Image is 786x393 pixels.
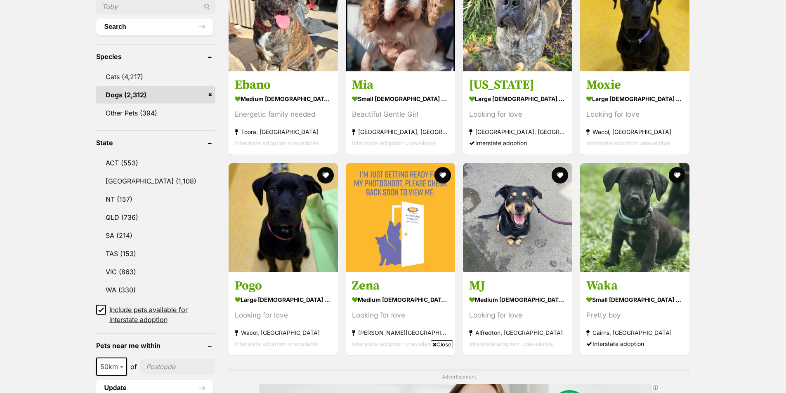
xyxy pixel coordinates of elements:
[96,305,215,325] a: Include pets available for interstate adoption
[235,278,332,294] h3: Pogo
[434,167,451,184] button: favourite
[352,78,449,93] h3: Mia
[96,263,215,280] a: VIC (863)
[669,167,685,184] button: favourite
[352,310,449,321] div: Looking for love
[130,362,137,372] span: of
[235,340,319,347] span: Interstate adoption unavailable
[352,327,449,338] strong: [PERSON_NAME][GEOGRAPHIC_DATA], [GEOGRAPHIC_DATA]
[96,358,127,376] span: 50km
[469,78,566,93] h3: [US_STATE]
[580,272,689,355] a: Waka small [DEMOGRAPHIC_DATA] Dog Pretty boy Cairns, [GEOGRAPHIC_DATA] Interstate adoption
[96,342,215,349] header: Pets near me within
[346,272,455,355] a: Zena medium [DEMOGRAPHIC_DATA] Dog Looking for love [PERSON_NAME][GEOGRAPHIC_DATA], [GEOGRAPHIC_D...
[235,294,332,306] strong: large [DEMOGRAPHIC_DATA] Dog
[469,327,566,338] strong: Alfredton, [GEOGRAPHIC_DATA]
[586,78,683,93] h3: Moxie
[586,278,683,294] h3: Waka
[346,163,455,272] img: Zena - Staffordshire Bull Terrier Dog
[463,163,572,272] img: MJ - Australian Kelpie Dog
[586,294,683,306] strong: small [DEMOGRAPHIC_DATA] Dog
[235,327,332,338] strong: Wacol, [GEOGRAPHIC_DATA]
[586,93,683,105] strong: large [DEMOGRAPHIC_DATA] Dog
[96,154,215,172] a: ACT (553)
[352,278,449,294] h3: Zena
[469,93,566,105] strong: large [DEMOGRAPHIC_DATA] Dog
[96,245,215,262] a: TAS (153)
[586,140,670,147] span: Interstate adoption unavailable
[235,310,332,321] div: Looking for love
[96,19,213,35] button: Search
[96,139,215,146] header: State
[97,361,126,372] span: 50km
[469,138,566,149] div: Interstate adoption
[96,209,215,226] a: QLD (736)
[109,305,215,325] span: Include pets available for interstate adoption
[463,71,572,155] a: [US_STATE] large [DEMOGRAPHIC_DATA] Dog Looking for love [GEOGRAPHIC_DATA], [GEOGRAPHIC_DATA] Int...
[96,68,215,85] a: Cats (4,217)
[586,327,683,338] strong: Cairns, [GEOGRAPHIC_DATA]
[463,272,572,355] a: MJ medium [DEMOGRAPHIC_DATA] Dog Looking for love Alfredton, [GEOGRAPHIC_DATA] Interstate adoptio...
[352,340,436,347] span: Interstate adoption unavailable
[352,127,449,138] strong: [GEOGRAPHIC_DATA], [GEOGRAPHIC_DATA]
[586,338,683,349] div: Interstate adoption
[317,167,334,184] button: favourite
[235,109,332,120] div: Energetic family needed
[140,359,215,374] input: postcode
[580,163,689,272] img: Waka - French Bulldog
[229,163,338,272] img: Pogo - Neapolitan Mastiff Dog
[352,109,449,120] div: Beautiful Gentle Girl
[469,127,566,138] strong: [GEOGRAPHIC_DATA], [GEOGRAPHIC_DATA]
[346,71,455,155] a: Mia small [DEMOGRAPHIC_DATA] Dog Beautiful Gentle Girl [GEOGRAPHIC_DATA], [GEOGRAPHIC_DATA] Inter...
[352,294,449,306] strong: medium [DEMOGRAPHIC_DATA] Dog
[469,340,553,347] span: Interstate adoption unavailable
[352,140,436,147] span: Interstate adoption unavailable
[469,310,566,321] div: Looking for love
[469,294,566,306] strong: medium [DEMOGRAPHIC_DATA] Dog
[96,172,215,190] a: [GEOGRAPHIC_DATA] (1,108)
[243,352,543,389] iframe: Advertisement
[352,93,449,105] strong: small [DEMOGRAPHIC_DATA] Dog
[431,340,453,348] span: Close
[469,278,566,294] h3: MJ
[469,109,566,120] div: Looking for love
[235,140,319,147] span: Interstate adoption unavailable
[586,127,683,138] strong: Wacol, [GEOGRAPHIC_DATA]
[580,71,689,155] a: Moxie large [DEMOGRAPHIC_DATA] Dog Looking for love Wacol, [GEOGRAPHIC_DATA] Interstate adoption ...
[96,281,215,299] a: WA (330)
[586,310,683,321] div: Pretty boy
[235,93,332,105] strong: medium [DEMOGRAPHIC_DATA] Dog
[96,227,215,244] a: SA (214)
[96,53,215,60] header: Species
[96,104,215,122] a: Other Pets (394)
[96,191,215,208] a: NT (157)
[552,167,568,184] button: favourite
[235,78,332,93] h3: Ebano
[229,71,338,155] a: Ebano medium [DEMOGRAPHIC_DATA] Dog Energetic family needed Toora, [GEOGRAPHIC_DATA] Interstate a...
[235,127,332,138] strong: Toora, [GEOGRAPHIC_DATA]
[229,272,338,355] a: Pogo large [DEMOGRAPHIC_DATA] Dog Looking for love Wacol, [GEOGRAPHIC_DATA] Interstate adoption u...
[96,86,215,104] a: Dogs (2,312)
[586,109,683,120] div: Looking for love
